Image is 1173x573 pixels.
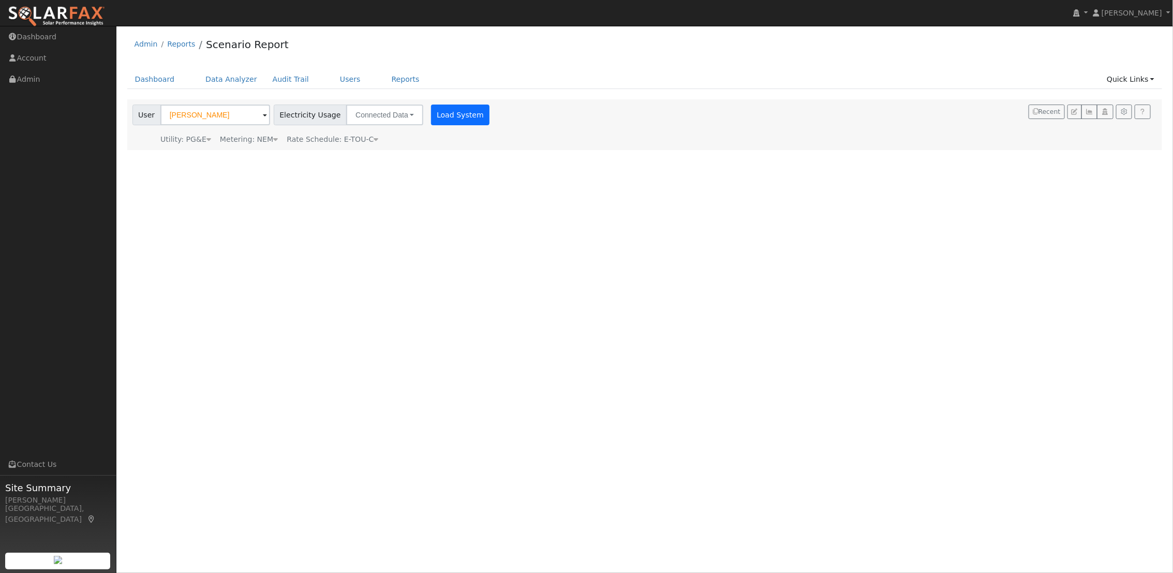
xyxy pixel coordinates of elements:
[1097,105,1113,119] button: Login As
[332,70,368,89] a: Users
[206,38,289,51] a: Scenario Report
[1067,105,1082,119] button: Edit User
[220,134,278,145] div: Metering: NEM
[167,40,195,48] a: Reports
[5,481,111,495] span: Site Summary
[54,556,62,564] img: retrieve
[127,70,183,89] a: Dashboard
[8,6,105,27] img: SolarFax
[1102,9,1162,17] span: [PERSON_NAME]
[160,134,211,145] div: Utility: PG&E
[198,70,265,89] a: Data Analyzer
[160,105,270,125] input: Select a User
[87,515,96,523] a: Map
[1116,105,1132,119] button: Settings
[346,105,423,125] button: Connected Data
[132,105,161,125] span: User
[5,503,111,525] div: [GEOGRAPHIC_DATA], [GEOGRAPHIC_DATA]
[274,105,347,125] span: Electricity Usage
[265,70,317,89] a: Audit Trail
[431,105,490,125] button: Load System
[1081,105,1097,119] button: Multi-Series Graph
[384,70,427,89] a: Reports
[5,495,111,506] div: [PERSON_NAME]
[1029,105,1065,119] button: Recent
[135,40,158,48] a: Admin
[1135,105,1151,119] a: Help Link
[1099,70,1162,89] a: Quick Links
[287,135,378,143] span: Alias: HETOUC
